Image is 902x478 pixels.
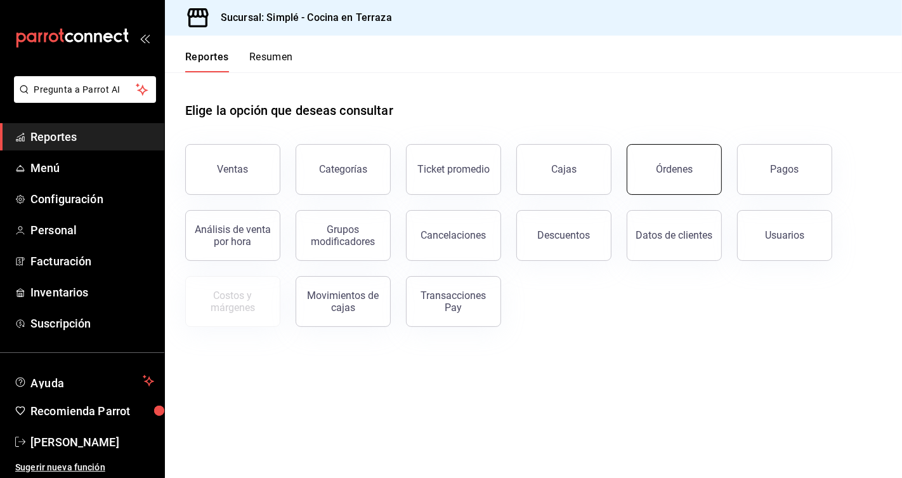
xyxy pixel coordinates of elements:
button: open_drawer_menu [140,33,150,43]
span: Facturación [30,253,154,270]
span: Personal [30,222,154,239]
div: Análisis de venta por hora [193,223,272,248]
button: Grupos modificadores [296,210,391,261]
span: Sugerir nueva función [15,461,154,474]
div: Categorías [319,163,367,175]
div: Ventas [218,163,249,175]
div: Datos de clientes [636,229,713,241]
div: Grupos modificadores [304,223,382,248]
span: Ayuda [30,373,138,388]
div: Cajas [551,162,577,177]
button: Movimientos de cajas [296,276,391,327]
button: Usuarios [737,210,832,261]
span: Menú [30,159,154,176]
div: Pagos [771,163,799,175]
button: Transacciones Pay [406,276,501,327]
button: Cancelaciones [406,210,501,261]
div: Transacciones Pay [414,289,493,314]
button: Ventas [185,144,280,195]
h1: Elige la opción que deseas consultar [185,101,393,120]
button: Datos de clientes [627,210,722,261]
a: Pregunta a Parrot AI [9,92,156,105]
button: Categorías [296,144,391,195]
button: Reportes [185,51,229,72]
span: [PERSON_NAME] [30,434,154,451]
div: Usuarios [765,229,804,241]
span: Inventarios [30,284,154,301]
div: Cancelaciones [421,229,487,241]
button: Órdenes [627,144,722,195]
button: Análisis de venta por hora [185,210,280,261]
a: Cajas [516,144,611,195]
button: Pagos [737,144,832,195]
h3: Sucursal: Simplé - Cocina en Terraza [211,10,392,25]
div: Ticket promedio [417,163,490,175]
div: Movimientos de cajas [304,289,382,314]
div: Órdenes [656,163,693,175]
div: Descuentos [538,229,591,241]
button: Contrata inventarios para ver este reporte [185,276,280,327]
button: Pregunta a Parrot AI [14,76,156,103]
span: Recomienda Parrot [30,402,154,420]
div: navigation tabs [185,51,293,72]
button: Resumen [249,51,293,72]
span: Suscripción [30,315,154,332]
span: Reportes [30,128,154,145]
span: Pregunta a Parrot AI [34,83,136,96]
span: Configuración [30,190,154,208]
div: Costos y márgenes [193,289,272,314]
button: Descuentos [516,210,611,261]
button: Ticket promedio [406,144,501,195]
